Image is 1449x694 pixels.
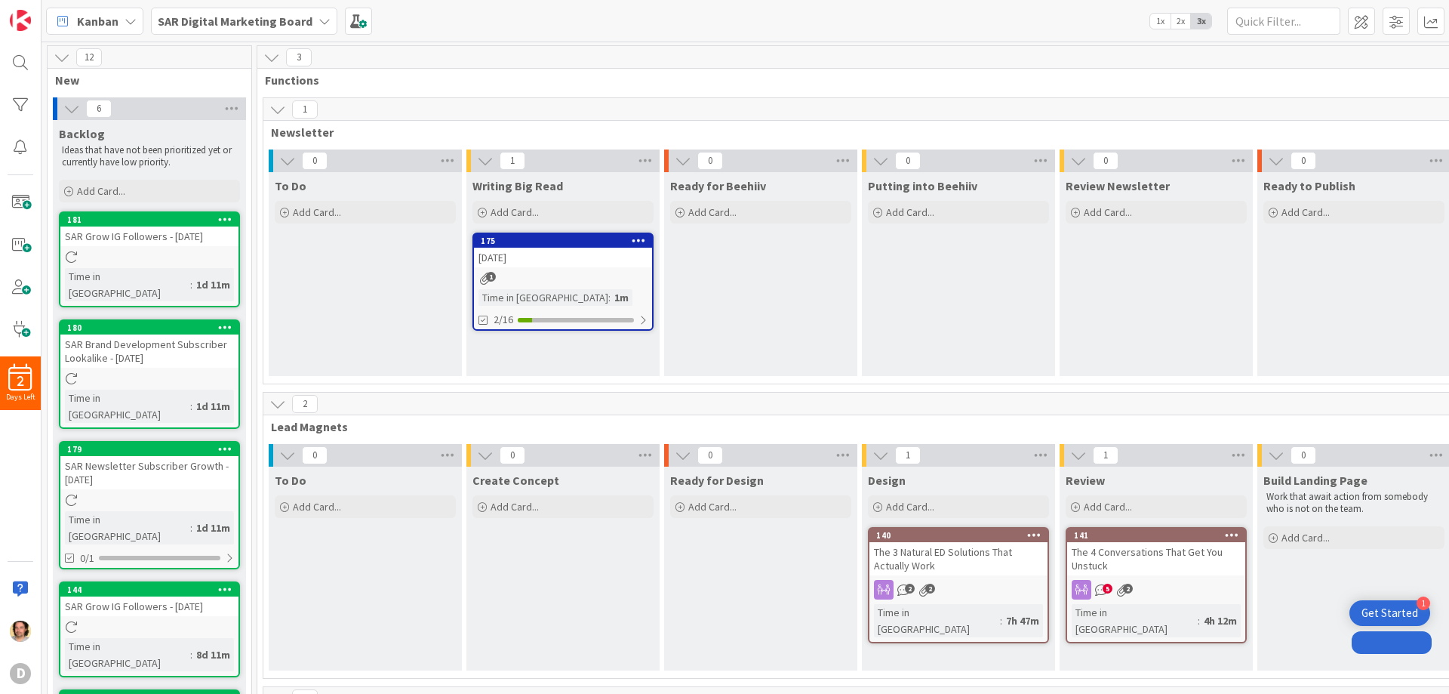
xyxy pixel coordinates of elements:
[869,542,1048,575] div: The 3 Natural ED Solutions That Actually Work
[688,500,737,514] span: Add Card...
[1266,490,1430,515] span: Work that await action from somebody who is not on the team.
[60,597,238,616] div: SAR Grow IG Followers - [DATE]
[697,446,723,464] span: 0
[472,178,563,193] span: Writing Big Read
[1150,14,1171,29] span: 1x
[67,322,238,333] div: 180
[65,268,190,301] div: Time in [GEOGRAPHIC_DATA]
[10,621,31,642] img: EC
[60,213,238,227] div: 181
[491,500,539,514] span: Add Card...
[67,214,238,225] div: 181
[500,152,525,170] span: 1
[1084,205,1132,219] span: Add Card...
[60,321,238,368] div: 180SAR Brand Development Subscriber Lookalike - [DATE]
[1123,584,1133,594] span: 2
[77,184,125,198] span: Add Card...
[286,48,312,66] span: 3
[1103,584,1112,594] span: 5
[697,152,723,170] span: 0
[10,663,31,684] div: D
[1227,8,1340,35] input: Quick Filter...
[77,12,118,30] span: Kanban
[60,583,238,597] div: 144
[1281,531,1330,544] span: Add Card...
[1067,529,1245,542] div: 141
[293,205,341,219] span: Add Card...
[60,227,238,246] div: SAR Grow IG Followers - [DATE]
[292,100,318,119] span: 1
[190,646,192,663] span: :
[1281,205,1330,219] span: Add Card...
[10,10,31,31] img: Visit kanbanzone.com
[670,473,764,488] span: Ready for Design
[292,395,318,413] span: 2
[874,604,1000,637] div: Time in [GEOGRAPHIC_DATA]
[62,143,234,168] span: Ideas that have not been prioritized yet or currently have low priority.
[1093,152,1118,170] span: 0
[481,236,652,246] div: 175
[486,272,496,282] span: 1
[608,289,611,306] span: :
[192,398,234,415] div: 1d 11m
[886,205,934,219] span: Add Card...
[1417,597,1430,610] div: 1
[67,585,238,595] div: 144
[192,646,234,663] div: 8d 11m
[869,529,1048,575] div: 140The 3 Natural ED Solutions That Actually Work
[1200,612,1241,629] div: 4h 12m
[60,456,238,489] div: SAR Newsletter Subscriber Growth - [DATE]
[494,312,513,328] span: 2/16
[1291,152,1316,170] span: 0
[65,390,190,423] div: Time in [GEOGRAPHIC_DATA]
[876,530,1048,541] div: 140
[1074,530,1245,541] div: 141
[65,638,190,671] div: Time in [GEOGRAPHIC_DATA]
[275,178,306,193] span: To Do
[1067,529,1245,575] div: 141The 4 Conversations That Get You Unstuck
[474,234,652,267] div: 175[DATE]
[60,335,238,368] div: SAR Brand Development Subscriber Lookalike - [DATE]
[1198,612,1200,629] span: :
[1291,446,1316,464] span: 0
[1263,473,1367,488] span: Build Landing Page
[80,551,94,566] span: 0/1
[60,213,238,246] div: 181SAR Grow IG Followers - [DATE]
[86,100,112,118] span: 6
[670,178,766,193] span: Ready for Beehiiv
[60,321,238,335] div: 180
[611,289,632,306] div: 1m
[302,446,328,464] span: 0
[905,584,915,594] span: 2
[1171,14,1191,29] span: 2x
[491,205,539,219] span: Add Card...
[67,444,238,455] div: 179
[60,583,238,616] div: 144SAR Grow IG Followers - [DATE]
[158,14,312,29] b: SAR Digital Marketing Board
[192,520,234,536] div: 1d 11m
[60,443,238,489] div: 179SAR Newsletter Subscriber Growth - [DATE]
[293,500,341,514] span: Add Card...
[192,276,234,293] div: 1d 11m
[1263,178,1355,193] span: Ready to Publish
[275,473,306,488] span: To Do
[55,72,232,88] span: New
[478,289,608,306] div: Time in [GEOGRAPHIC_DATA]
[1000,612,1002,629] span: :
[1093,446,1118,464] span: 1
[17,376,24,387] span: 2
[886,500,934,514] span: Add Card...
[59,126,105,141] span: Backlog
[1349,600,1430,626] div: Open Get Started checklist, remaining modules: 1
[302,152,328,170] span: 0
[869,529,1048,542] div: 140
[1072,604,1198,637] div: Time in [GEOGRAPHIC_DATA]
[474,248,652,267] div: [DATE]
[190,520,192,536] span: :
[1002,612,1043,629] div: 7h 47m
[1361,606,1418,621] div: Get Started
[688,205,737,219] span: Add Card...
[925,584,935,594] span: 2
[65,511,190,544] div: Time in [GEOGRAPHIC_DATA]
[76,48,102,66] span: 12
